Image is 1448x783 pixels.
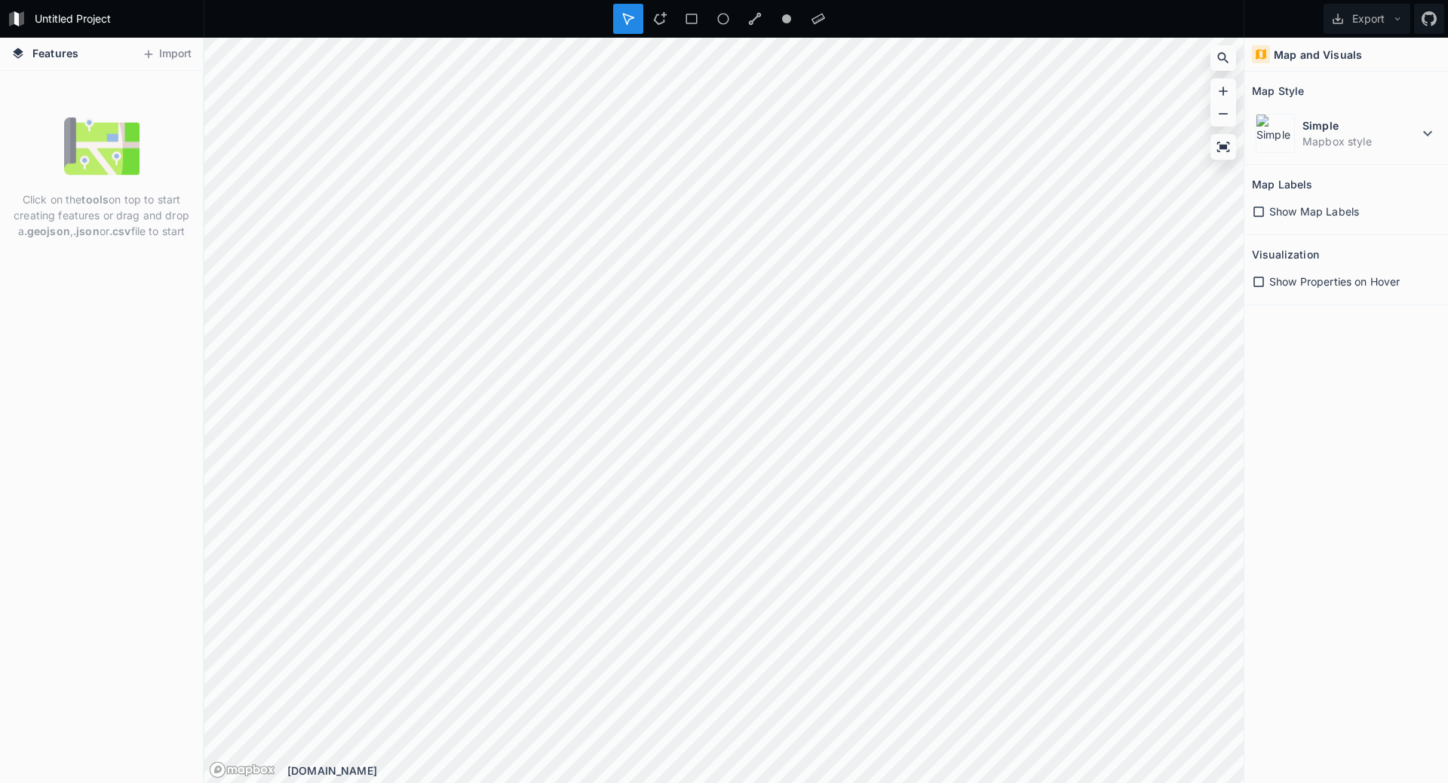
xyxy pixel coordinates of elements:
[1256,114,1295,153] img: Simple
[1324,4,1410,34] button: Export
[24,225,70,237] strong: .geojson
[1269,274,1400,289] span: Show Properties on Hover
[11,191,192,239] p: Click on the on top to start creating features or drag and drop a , or file to start
[1252,173,1312,196] h2: Map Labels
[109,225,131,237] strong: .csv
[1274,47,1362,63] h4: Map and Visuals
[209,761,275,778] a: Mapbox logo
[1302,118,1419,133] dt: Simple
[64,109,140,184] img: empty
[81,193,109,206] strong: tools
[73,225,100,237] strong: .json
[1252,243,1319,266] h2: Visualization
[287,763,1244,778] div: [DOMAIN_NAME]
[1269,203,1359,219] span: Show Map Labels
[1302,133,1419,149] dd: Mapbox style
[32,45,78,61] span: Features
[1252,79,1304,102] h2: Map Style
[134,42,199,66] button: Import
